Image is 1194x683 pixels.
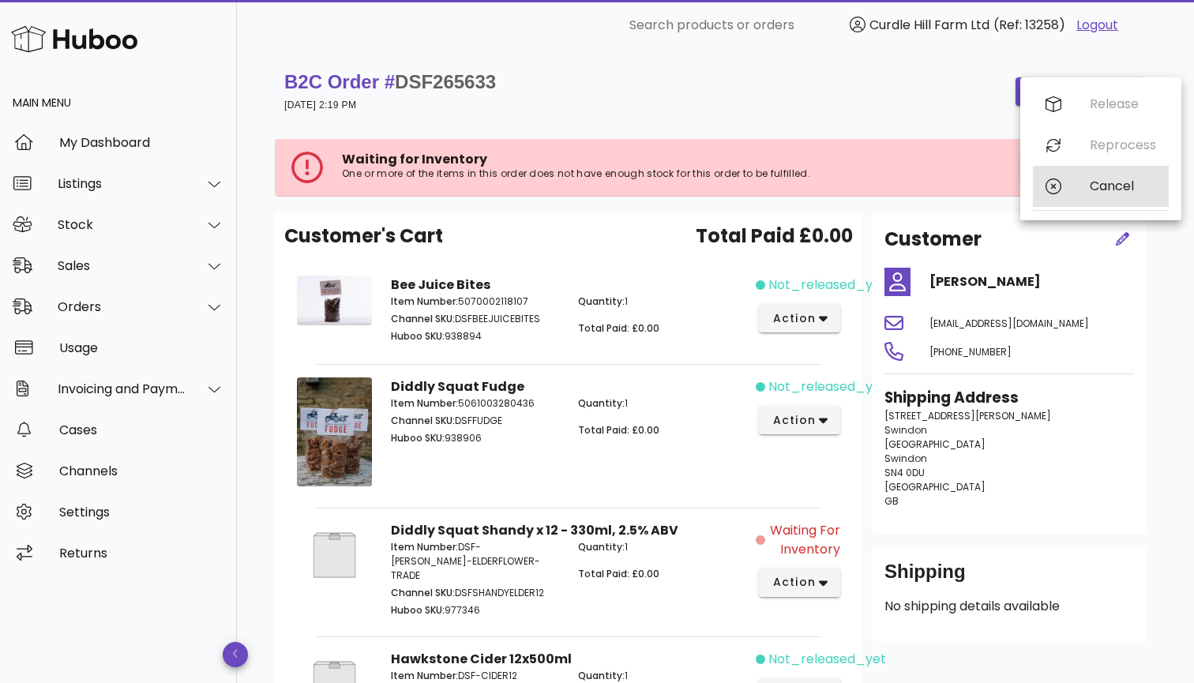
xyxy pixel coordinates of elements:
span: Huboo SKU: [391,431,445,445]
span: Waiting for Inventory [768,521,840,559]
span: Total Paid: £0.00 [578,567,659,580]
h4: [PERSON_NAME] [929,272,1134,291]
p: 938906 [391,431,559,445]
div: Cases [59,422,224,437]
p: 1 [578,396,746,411]
strong: Diddly Squat Fudge [391,377,524,396]
p: 1 [578,295,746,309]
span: Item Number: [391,540,458,554]
span: [STREET_ADDRESS][PERSON_NAME] [884,409,1051,422]
img: Product Image [297,377,372,486]
span: Waiting for Inventory [342,150,487,168]
div: Usage [59,340,224,355]
button: action [759,304,840,332]
span: not_released_yet [768,650,886,669]
span: Curdle Hill Farm Ltd [869,16,989,34]
p: 977346 [391,603,559,617]
span: [EMAIL_ADDRESS][DOMAIN_NAME] [929,317,1089,330]
img: Huboo Logo [11,22,137,56]
p: 1 [578,540,746,554]
button: action [759,406,840,434]
span: Item Number: [391,396,458,410]
span: [GEOGRAPHIC_DATA] [884,437,986,451]
strong: Diddly Squat Shandy x 12 - 330ml, 2.5% ABV [391,521,678,539]
span: Swindon [884,452,927,465]
strong: B2C Order # [284,71,496,92]
span: Quantity: [578,540,625,554]
p: One or more of the items in this order does not have enough stock for this order to be fulfilled. [342,167,877,180]
img: Product Image [297,521,372,589]
span: (Ref: 13258) [993,16,1065,34]
h2: Customer [884,225,982,253]
div: Returns [59,546,224,561]
p: 5061003280436 [391,396,559,411]
span: Item Number: [391,295,458,308]
p: DSFSHANDYELDER12 [391,586,559,600]
img: Product Image [297,276,372,325]
span: Total Paid £0.00 [696,222,853,250]
span: Huboo SKU: [391,603,445,617]
span: Huboo SKU: [391,329,445,343]
span: not_released_yet [768,377,886,396]
span: not_released_yet [768,276,886,295]
div: Channels [59,463,224,478]
p: 938894 [391,329,559,343]
span: [GEOGRAPHIC_DATA] [884,480,986,493]
p: 5070002118107 [391,295,559,309]
div: Listings [58,176,186,191]
span: action [772,574,816,591]
p: DSFBEEJUICEBITES [391,312,559,326]
p: DSF-CIDER12 [391,669,559,683]
span: Swindon [884,423,927,437]
span: action [772,310,816,327]
span: action [772,412,816,429]
span: Total Paid: £0.00 [578,321,659,335]
div: Invoicing and Payments [58,381,186,396]
p: No shipping details available [884,597,1134,616]
span: GB [884,494,899,508]
span: DSF265633 [395,71,496,92]
div: Shipping [884,559,1134,597]
div: Stock [58,217,186,232]
span: SN4 0DU [884,466,925,479]
span: [PHONE_NUMBER] [929,345,1012,358]
span: Channel SKU: [391,586,455,599]
span: Total Paid: £0.00 [578,423,659,437]
a: Logout [1076,16,1118,35]
div: Cancel [1090,178,1156,193]
strong: Bee Juice Bites [391,276,490,294]
p: DSFFUDGE [391,414,559,428]
span: Item Number: [391,669,458,682]
h3: Shipping Address [884,387,1134,409]
span: Customer's Cart [284,222,443,250]
p: DSF-[PERSON_NAME]-ELDERFLOWER-TRADE [391,540,559,583]
button: action [759,569,840,597]
small: [DATE] 2:19 PM [284,99,356,111]
p: 1 [578,669,746,683]
span: Quantity: [578,669,625,682]
div: My Dashboard [59,135,224,150]
div: Sales [58,258,186,273]
span: Channel SKU: [391,312,455,325]
strong: Hawkstone Cider 12x500ml [391,650,572,668]
div: Orders [58,299,186,314]
span: Quantity: [578,295,625,308]
span: Channel SKU: [391,414,455,427]
div: Settings [59,505,224,520]
button: order actions [1016,77,1147,106]
span: Quantity: [578,396,625,410]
